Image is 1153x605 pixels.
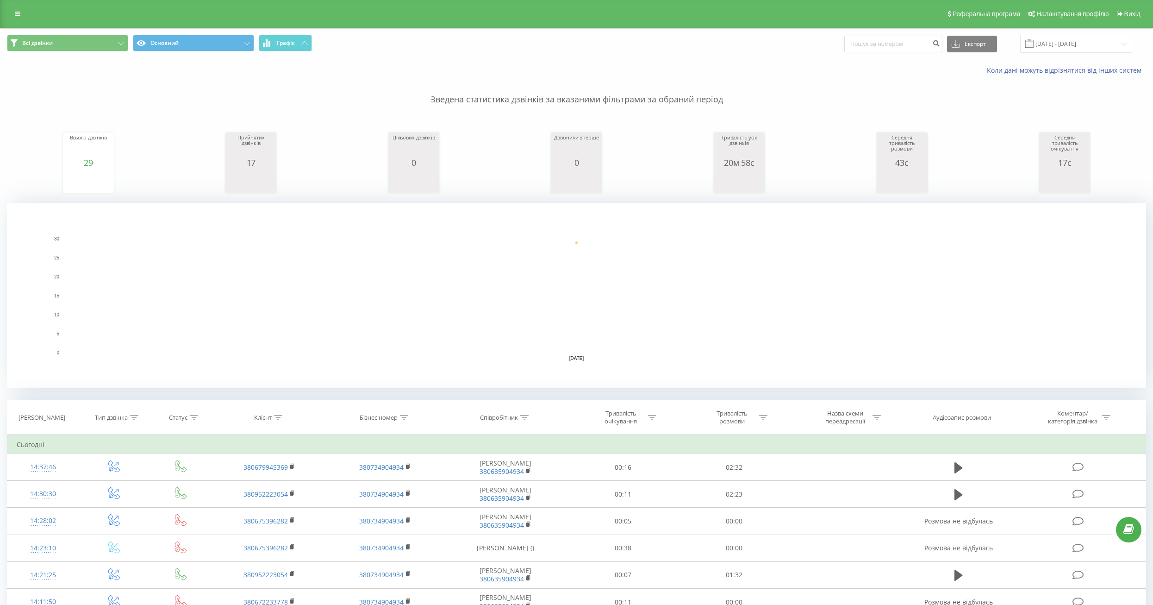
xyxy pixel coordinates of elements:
button: Експорт [947,36,997,52]
div: 29 [65,158,112,167]
a: 380635904934 [480,494,524,503]
div: 14:28:02 [17,512,69,530]
svg: A chart. [1041,167,1088,195]
text: 5 [56,331,59,336]
td: [PERSON_NAME] [443,454,567,481]
text: 30 [54,236,60,241]
span: Всі дзвінки [22,39,53,47]
td: Сьогодні [7,435,1146,454]
a: 380675396282 [243,543,288,552]
button: Всі дзвінки [7,35,128,51]
span: Розмова не відбулась [924,517,993,525]
div: Прийнятих дзвінків [228,135,274,158]
a: 380635904934 [480,467,524,476]
span: Розмова не відбулась [924,543,993,552]
svg: A chart. [7,203,1146,388]
td: [PERSON_NAME] [443,561,567,588]
td: 01:32 [679,561,790,588]
td: 02:23 [679,481,790,508]
div: Тривалість усіх дзвінків [716,135,762,158]
button: Основний [133,35,254,51]
text: 20 [54,274,60,279]
a: 380952223054 [243,570,288,579]
svg: A chart. [716,167,762,195]
div: 14:21:25 [17,566,69,584]
span: Графік [277,40,295,46]
div: 17с [1041,158,1088,167]
svg: A chart. [391,167,437,195]
div: Цільових дзвінків [391,135,437,158]
text: 10 [54,312,60,317]
div: Співробітник [480,414,518,422]
button: Графік [259,35,312,51]
div: 17 [228,158,274,167]
td: 02:32 [679,454,790,481]
div: Всього дзвінків [65,135,112,158]
div: Назва схеми переадресації [821,410,870,425]
div: 20м 58с [716,158,762,167]
div: 43с [879,158,925,167]
a: 380734904934 [359,517,404,525]
a: 380952223054 [243,490,288,498]
div: 0 [391,158,437,167]
div: Клієнт [254,414,272,422]
text: 25 [54,255,60,260]
div: 0 [553,158,599,167]
a: 380734904934 [359,543,404,552]
text: [DATE] [569,356,584,361]
td: 00:07 [567,561,679,588]
text: 0 [56,350,59,355]
a: Коли дані можуть відрізнятися вiд інших систем [987,66,1146,75]
a: 380734904934 [359,490,404,498]
div: [PERSON_NAME] [19,414,65,422]
span: Реферальна програма [953,10,1021,18]
a: 380734904934 [359,463,404,472]
div: Тривалість очікування [596,410,646,425]
div: Середня тривалість очікування [1041,135,1088,158]
a: 380635904934 [480,521,524,529]
a: 380675396282 [243,517,288,525]
svg: A chart. [553,167,599,195]
a: 380734904934 [359,570,404,579]
td: 00:00 [679,508,790,535]
svg: A chart. [879,167,925,195]
input: Пошук за номером [844,36,942,52]
svg: A chart. [65,167,112,195]
div: Аудіозапис розмови [933,414,991,422]
td: [PERSON_NAME] () [443,535,567,561]
td: 00:11 [567,481,679,508]
div: Тривалість розмови [707,410,757,425]
p: Зведена статистика дзвінків за вказаними фільтрами за обраний період [7,75,1146,106]
span: Налаштування профілю [1036,10,1109,18]
div: Тип дзвінка [95,414,128,422]
div: Статус [169,414,187,422]
td: [PERSON_NAME] [443,508,567,535]
td: 00:16 [567,454,679,481]
text: 15 [54,293,60,298]
td: 00:05 [567,508,679,535]
span: Вихід [1124,10,1141,18]
div: 14:30:30 [17,485,69,503]
td: 00:38 [567,535,679,561]
div: Коментар/категорія дзвінка [1046,410,1100,425]
a: 380679945369 [243,463,288,472]
td: 00:00 [679,535,790,561]
a: 380635904934 [480,574,524,583]
div: 14:37:46 [17,458,69,476]
td: [PERSON_NAME] [443,481,567,508]
div: Дзвонили вперше [553,135,599,158]
svg: A chart. [228,167,274,195]
div: 14:23:10 [17,539,69,557]
div: Середня тривалість розмови [879,135,925,158]
div: Бізнес номер [360,414,398,422]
